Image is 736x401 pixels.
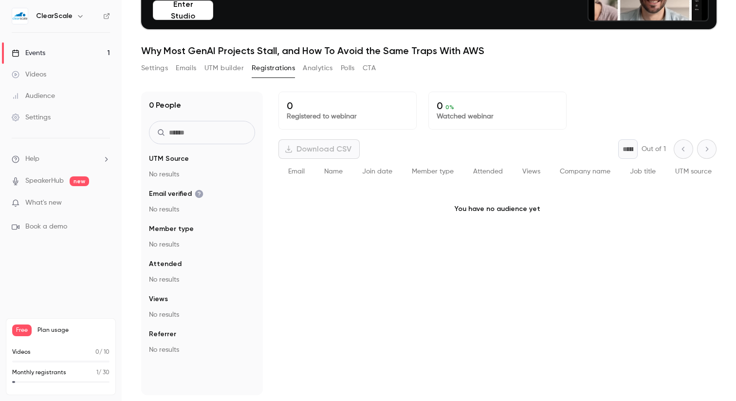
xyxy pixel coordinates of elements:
div: Settings [12,113,51,122]
p: / 10 [95,348,110,357]
span: What's new [25,198,62,208]
button: Registrations [252,60,295,76]
span: Company name [560,168,610,175]
div: Videos [12,70,46,79]
button: UTM builder [204,60,244,76]
a: SpeakerHub [25,176,64,186]
h1: Why Most GenAI Projects Stall, and How To Avoid the Same Traps With AWS [141,45,717,57]
p: No results [149,170,255,179]
img: ClearScale [12,8,28,24]
button: Polls [341,60,355,76]
li: help-dropdown-opener [12,154,110,164]
span: Help [25,154,39,164]
p: No results [149,275,255,285]
p: Monthly registrants [12,368,66,377]
span: 0 [95,349,99,355]
span: Plan usage [37,326,110,334]
p: No results [149,240,255,249]
h1: 0 People [149,99,181,111]
p: Registered to webinar [287,112,408,121]
p: 0 [437,100,558,112]
span: Attended [149,259,182,269]
span: Referrer [149,329,176,339]
button: CTA [363,60,376,76]
span: Views [149,294,168,304]
span: 0 % [445,104,454,111]
p: No results [149,205,255,214]
div: Events [12,48,45,58]
span: Email [288,168,305,175]
p: / 30 [96,368,110,377]
p: 0 [287,100,408,112]
p: Out of 1 [642,144,666,154]
span: UTM Source [149,154,189,164]
span: new [70,176,89,186]
span: 1 [96,370,98,376]
span: Email verified [149,189,203,199]
span: Member type [412,168,454,175]
section: facet-groups [149,154,255,355]
span: Views [522,168,540,175]
span: UTM source [675,168,712,175]
p: You have no audience yet [278,185,717,233]
button: Emails [176,60,196,76]
button: Settings [141,60,168,76]
span: Attended [473,168,503,175]
p: Watched webinar [437,112,558,121]
p: Videos [12,348,31,357]
h6: ClearScale [36,11,73,21]
span: Join date [362,168,392,175]
span: Book a demo [25,222,67,232]
span: Free [12,325,32,336]
p: No results [149,310,255,320]
button: Analytics [303,60,333,76]
span: Job title [630,168,656,175]
p: No results [149,345,255,355]
span: Name [324,168,343,175]
iframe: Noticeable Trigger [98,199,110,208]
div: Audience [12,91,55,101]
button: Enter Studio [153,0,213,20]
span: Member type [149,224,194,234]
